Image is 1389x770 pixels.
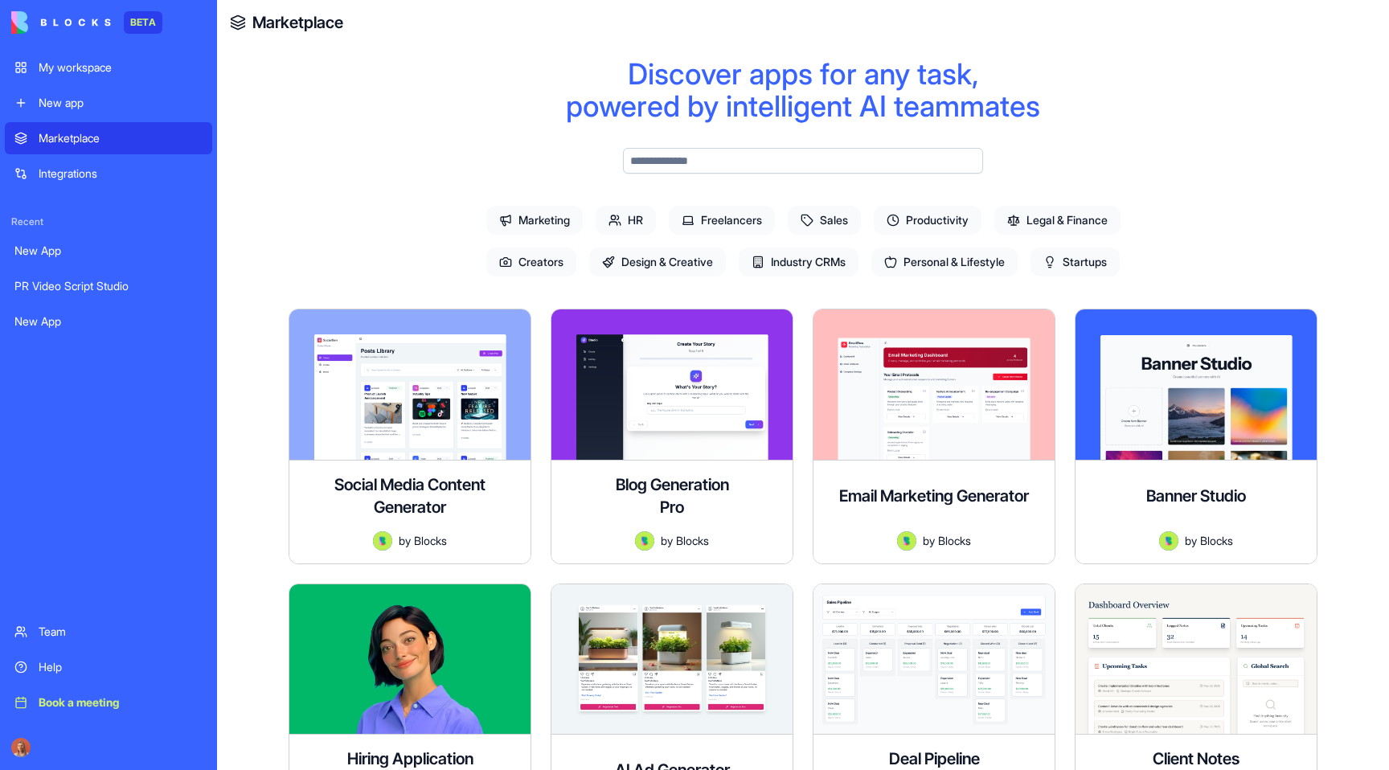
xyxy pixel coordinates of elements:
div: Banner Studio [1088,473,1304,518]
img: Avatar [1159,531,1178,551]
div: New app [39,95,203,111]
span: Startups [1030,248,1120,276]
span: Freelancers [669,206,775,235]
h4: Banner Studio [1146,485,1246,507]
span: Blocks [414,532,447,549]
h4: Social Media Content Generator [302,473,518,518]
a: My workspace [5,51,212,84]
span: Recent [5,215,212,228]
a: Email Marketing GeneratorAvatarbyBlocks [813,309,1055,564]
a: Blog Generation ProAvatarbyBlocks [551,309,793,564]
span: Blocks [676,532,709,549]
a: Team [5,616,212,648]
span: by [1185,532,1197,549]
a: Marketplace [252,11,343,34]
div: Email Marketing Generator [826,473,1042,518]
span: by [923,532,935,549]
img: Avatar [897,531,916,551]
h4: Email Marketing Generator [839,485,1029,507]
span: Creators [486,248,576,276]
span: Industry CRMs [739,248,858,276]
a: BETA [11,11,162,34]
div: BETA [124,11,162,34]
span: by [399,532,411,549]
span: Personal & Lifestyle [871,248,1018,276]
div: New App [14,243,203,259]
span: Productivity [874,206,981,235]
span: Blocks [1200,532,1233,549]
a: New app [5,87,212,119]
a: Book a meeting [5,686,212,719]
span: Marketing [486,206,583,235]
a: Marketplace [5,122,212,154]
span: Sales [788,206,861,235]
div: PR Video Script Studio [14,278,203,294]
div: Marketplace [39,130,203,146]
div: Discover apps for any task, powered by intelligent AI teammates [268,58,1338,122]
a: New App [5,235,212,267]
div: Book a meeting [39,694,203,711]
div: Team [39,624,203,640]
img: Avatar [373,531,392,551]
div: New App [14,313,203,330]
div: My workspace [39,59,203,76]
a: Banner StudioAvatarbyBlocks [1075,309,1317,564]
span: Blocks [938,532,971,549]
img: logo [11,11,111,34]
img: Marina_gj5dtt.jpg [11,738,31,757]
span: Legal & Finance [994,206,1121,235]
span: by [661,532,673,549]
a: Integrations [5,158,212,190]
a: PR Video Script Studio [5,270,212,302]
a: Social Media Content GeneratorAvatarbyBlocks [289,309,531,564]
img: Avatar [635,531,654,551]
span: HR [596,206,656,235]
a: New App [5,305,212,338]
a: Help [5,651,212,683]
div: Blog Generation Pro [564,473,780,518]
span: Design & Creative [589,248,726,276]
h4: Blog Generation Pro [608,473,736,518]
div: Integrations [39,166,203,182]
div: Help [39,659,203,675]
